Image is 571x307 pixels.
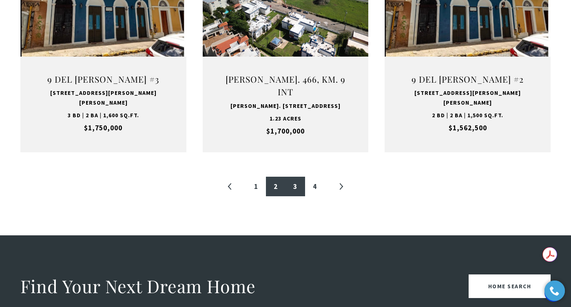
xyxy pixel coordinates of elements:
li: Previous page [220,177,240,196]
a: « [220,177,240,196]
li: Next page [331,177,351,196]
a: Home Search [469,274,551,298]
h2: Find Your Next Dream Home [20,275,256,298]
a: 1 [246,177,266,196]
a: 3 [285,177,305,196]
a: » [331,177,351,196]
a: 2 [266,177,285,196]
a: 4 [305,177,325,196]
